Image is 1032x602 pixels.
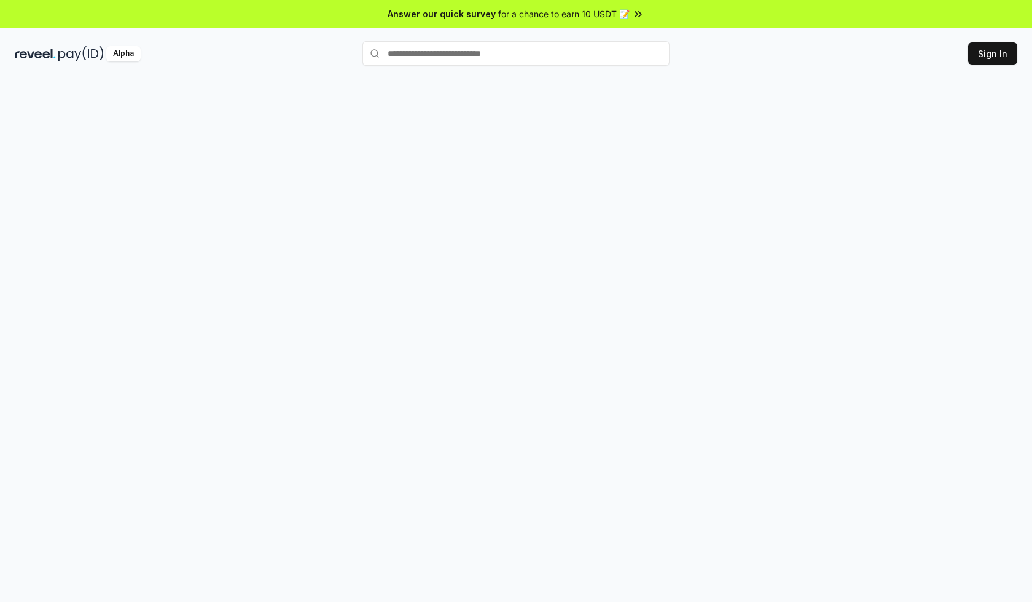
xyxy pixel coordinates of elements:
[106,46,141,61] div: Alpha
[58,46,104,61] img: pay_id
[388,7,496,20] span: Answer our quick survey
[15,46,56,61] img: reveel_dark
[498,7,630,20] span: for a chance to earn 10 USDT 📝
[968,42,1017,65] button: Sign In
